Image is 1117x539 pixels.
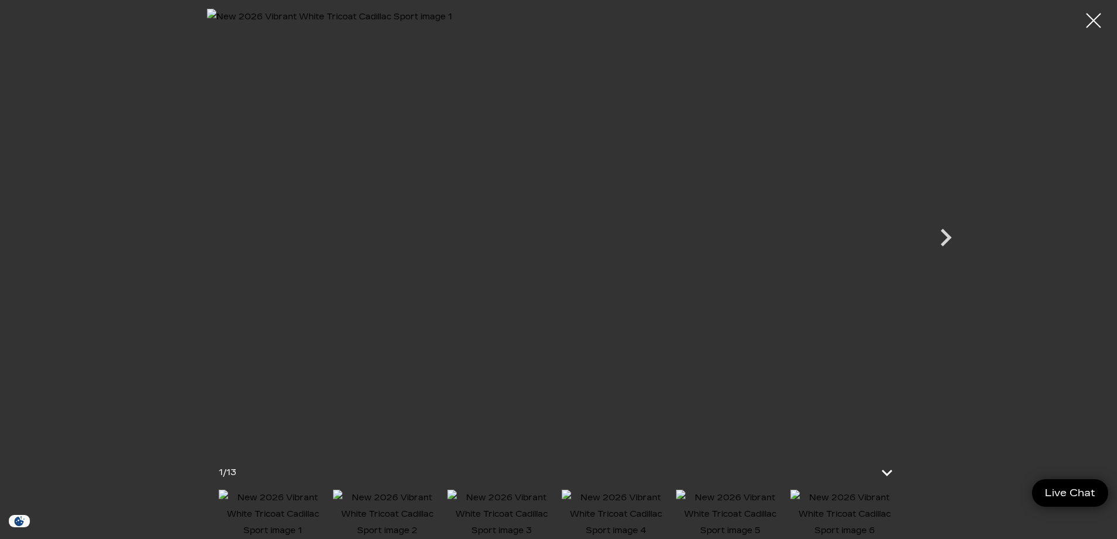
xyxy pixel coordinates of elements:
[6,515,33,527] section: Click to Open Cookie Consent Modal
[790,490,899,539] img: New 2026 Vibrant White Tricoat Cadillac Sport image 6
[219,490,327,539] img: New 2026 Vibrant White Tricoat Cadillac Sport image 1
[333,490,442,539] img: New 2026 Vibrant White Tricoat Cadillac Sport image 2
[1032,479,1108,507] a: Live Chat
[219,465,236,481] div: /
[928,214,963,267] div: Next
[447,490,556,539] img: New 2026 Vibrant White Tricoat Cadillac Sport image 3
[219,467,223,477] span: 1
[6,515,33,527] img: Opt-Out Icon
[676,490,785,539] img: New 2026 Vibrant White Tricoat Cadillac Sport image 5
[207,9,911,445] img: New 2026 Vibrant White Tricoat Cadillac Sport image 1
[226,467,236,477] span: 13
[562,490,670,539] img: New 2026 Vibrant White Tricoat Cadillac Sport image 4
[1039,486,1101,500] span: Live Chat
